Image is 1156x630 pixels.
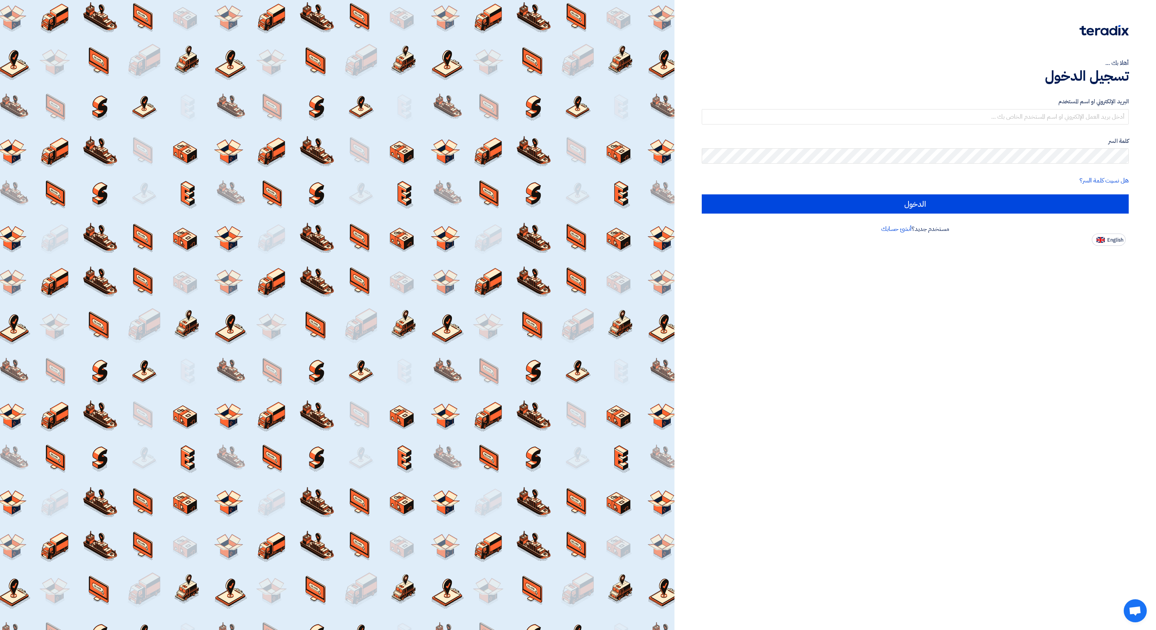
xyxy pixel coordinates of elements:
span: English [1107,237,1123,243]
input: الدخول [702,194,1129,214]
div: مستخدم جديد؟ [702,224,1129,234]
div: Open chat [1124,599,1147,622]
img: Teradix logo [1080,25,1129,36]
a: أنشئ حسابك [881,224,912,234]
a: هل نسيت كلمة السر؟ [1080,176,1129,185]
label: البريد الإلكتروني او اسم المستخدم [702,97,1129,106]
h1: تسجيل الدخول [702,68,1129,85]
label: كلمة السر [702,137,1129,146]
input: أدخل بريد العمل الإلكتروني او اسم المستخدم الخاص بك ... [702,109,1129,124]
button: English [1092,234,1126,246]
img: en-US.png [1096,237,1105,243]
div: أهلا بك ... [702,58,1129,68]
